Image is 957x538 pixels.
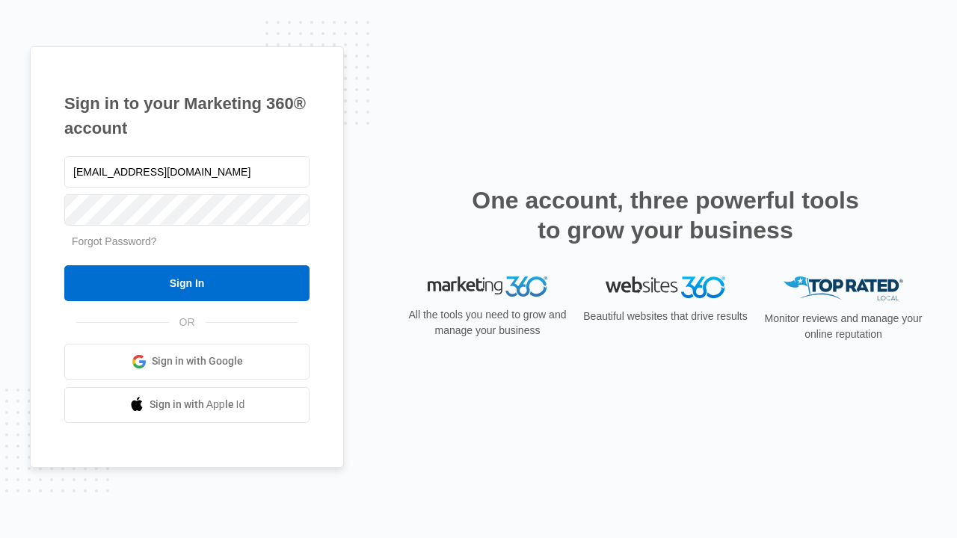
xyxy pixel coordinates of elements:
[152,353,243,369] span: Sign in with Google
[582,309,749,324] p: Beautiful websites that drive results
[784,276,903,301] img: Top Rated Local
[404,307,571,338] p: All the tools you need to grow and manage your business
[150,397,245,412] span: Sign in with Apple Id
[169,315,206,330] span: OR
[428,276,547,297] img: Marketing 360
[606,276,725,298] img: Websites 360
[64,91,310,140] h1: Sign in to your Marketing 360® account
[64,387,310,423] a: Sign in with Apple Id
[760,311,927,342] p: Monitor reviews and manage your online reputation
[64,344,310,380] a: Sign in with Google
[64,156,310,188] input: Email
[72,235,157,247] a: Forgot Password?
[467,185,864,245] h2: One account, three powerful tools to grow your business
[64,265,310,301] input: Sign In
